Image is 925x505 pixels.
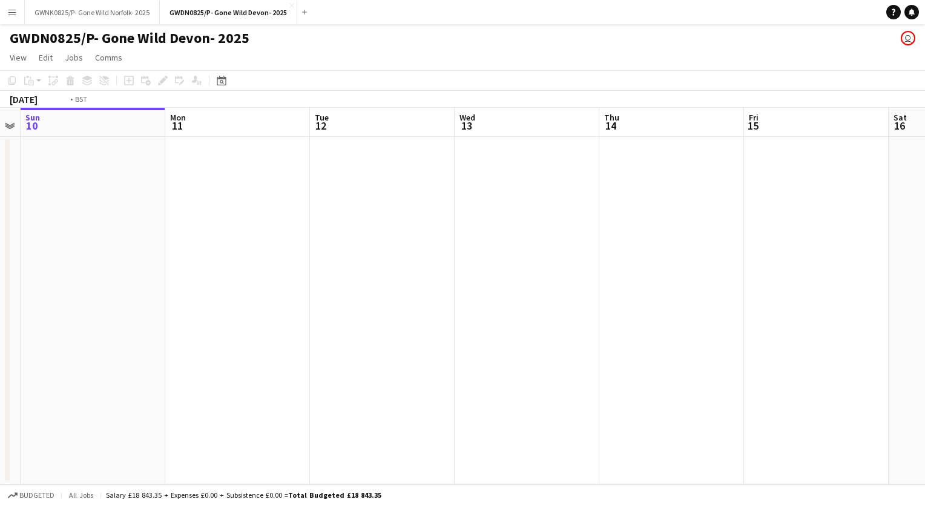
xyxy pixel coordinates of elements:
[90,50,127,65] a: Comms
[160,1,297,24] button: GWDN0825/P- Gone Wild Devon- 2025
[65,52,83,63] span: Jobs
[60,50,88,65] a: Jobs
[34,50,58,65] a: Edit
[288,490,381,500] span: Total Budgeted £18 843.35
[39,52,53,63] span: Edit
[106,490,381,500] div: Salary £18 843.35 + Expenses £0.00 + Subsistence £0.00 =
[10,52,27,63] span: View
[25,1,160,24] button: GWNK0825/P- Gone Wild Norfolk- 2025
[10,93,38,105] div: [DATE]
[6,489,56,502] button: Budgeted
[67,490,96,500] span: All jobs
[75,94,87,104] div: BST
[10,29,249,47] h1: GWDN0825/P- Gone Wild Devon- 2025
[95,52,122,63] span: Comms
[5,50,31,65] a: View
[19,491,54,500] span: Budgeted
[901,31,915,45] app-user-avatar: Grace Shorten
